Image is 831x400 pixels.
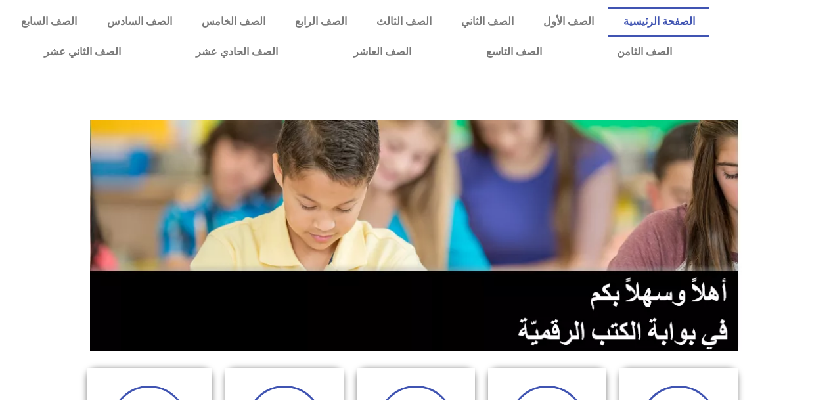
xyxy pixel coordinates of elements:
a: الصف الرابع [280,7,361,37]
a: الصف الخامس [187,7,280,37]
a: الصف الأول [528,7,608,37]
a: الصف الحادي عشر [158,37,315,67]
a: الصف التاسع [449,37,579,67]
a: الصفحة الرئيسية [608,7,709,37]
a: الصف السابع [7,7,92,37]
a: الصف الثامن [579,37,709,67]
a: الصف الثاني [446,7,528,37]
a: الصف السادس [92,7,187,37]
a: الصف العاشر [316,37,449,67]
a: الصف الثاني عشر [7,37,158,67]
a: الصف الثالث [361,7,446,37]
